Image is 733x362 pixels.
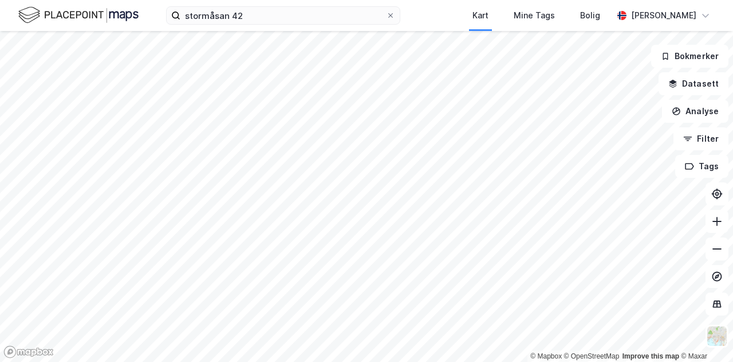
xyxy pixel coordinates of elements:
a: Mapbox [530,352,562,360]
img: logo.f888ab2527a4732fd821a326f86c7f29.svg [18,5,139,25]
a: Mapbox homepage [3,345,54,359]
button: Tags [675,155,728,178]
input: Søk på adresse, matrikkel, gårdeiere, leietakere eller personer [180,7,386,24]
div: [PERSON_NAME] [631,9,696,22]
div: Kart [472,9,488,22]
button: Analyse [662,100,728,123]
button: Bokmerker [651,45,728,68]
div: Bolig [580,9,600,22]
a: Improve this map [622,352,679,360]
div: Mine Tags [514,9,555,22]
iframe: Chat Widget [676,307,733,362]
a: OpenStreetMap [564,352,620,360]
button: Datasett [659,72,728,95]
button: Filter [673,127,728,150]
